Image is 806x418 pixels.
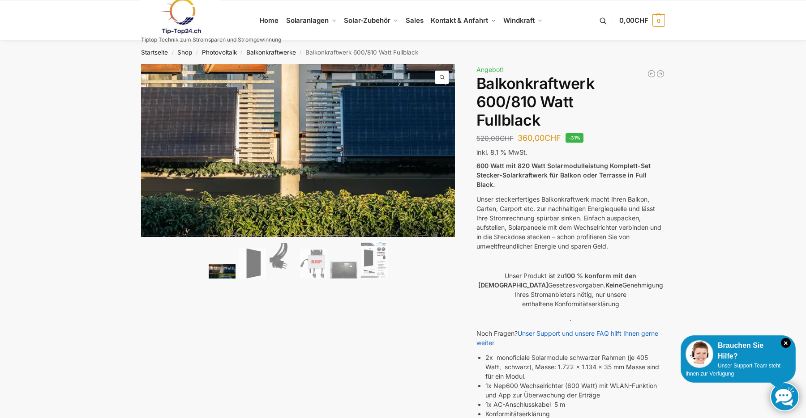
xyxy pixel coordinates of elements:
span: / [237,49,246,56]
span: / [296,49,305,56]
a: Shop [177,49,192,56]
span: Windkraft [503,16,535,25]
a: Balkonkraftwerk 445/600 Watt Bificial [647,69,656,78]
a: Solar-Zubehör [340,0,402,41]
a: Kontakt & Anfahrt [427,0,500,41]
h1: Balkonkraftwerk 600/810 Watt Fullblack [476,75,665,129]
span: Unser Support-Team steht Ihnen zur Verfügung [686,363,780,377]
span: Sales [406,16,424,25]
img: TommaTech Vorderseite [239,248,266,279]
bdi: 360,00 [518,133,561,143]
a: 0,00CHF 0 [619,7,665,34]
img: Anschlusskabel-3meter_schweizer-stecker [270,243,296,279]
span: Angebot! [476,66,504,73]
bdi: 520,00 [476,134,514,143]
strong: Keine [605,281,622,289]
li: 2x monoficiale Solarmodule schwarzer Rahmen (je 405 Watt, schwarz), Masse: 1.722 x 1.134 x 35 mm ... [485,353,665,381]
img: 2 Balkonkraftwerke [209,264,236,279]
p: . [476,314,665,323]
a: Balkonkraftwerke [246,49,296,56]
p: Unser Produkt ist zu Gesetzesvorgaben. Genehmigung Ihres Stromanbieters nötig, nur unsere enthalt... [476,271,665,308]
a: Sales [402,0,427,41]
span: inkl. 8,1 % MwSt. [476,148,527,156]
nav: Breadcrumb [125,41,681,64]
span: CHF [544,133,561,143]
strong: 600 Watt mit 820 Watt Solarmodulleistung Komplett-Set Stecker-Solarkraftwerk für Balkon oder Terr... [476,162,651,188]
a: Photovoltaik [202,49,237,56]
span: 0,00 [619,16,648,25]
span: Solaranlagen [286,16,329,25]
a: Balkonkraftwerk 405/600 Watt erweiterbar [656,69,665,78]
div: Brauchen Sie Hilfe? [686,340,791,362]
span: Solar-Zubehör [344,16,390,25]
span: CHF [635,16,648,25]
img: Balkonkraftwerk 600/810 Watt Fullblack – Bild 6 [361,241,388,279]
span: Kontakt & Anfahrt [431,16,488,25]
p: Tiptop Technik zum Stromsparen und Stromgewinnung [141,37,281,42]
a: Unser Support und unsere FAQ hilft Ihnen gerne weiter [476,329,658,346]
span: / [168,49,177,56]
a: Windkraft [500,0,547,41]
span: -31% [566,133,584,143]
img: Customer service [686,340,713,368]
span: 0 [652,14,665,27]
strong: 100 % konform mit den [DEMOGRAPHIC_DATA] [478,272,637,289]
span: CHF [500,134,514,143]
p: Unser steckerfertiges Balkonkraftwerk macht Ihren Balkon, Garten, Carport etc. zur nachhaltigen E... [476,194,665,251]
li: 1x AC-Anschlusskabel 5 m [485,400,665,409]
img: NEP 800 Drosselbar auf 600 Watt [300,249,327,279]
a: Solaranlagen [282,0,340,41]
i: Schließen [781,338,791,348]
a: Startseite [141,49,168,56]
p: Noch Fragen? [476,329,665,347]
img: Balkonkraftwerk 600/810 Watt Fullblack – Bild 5 [330,262,357,279]
li: 1x Nep600 Wechselrichter (600 Watt) mit WLAN-Funktion und App zur Überwachung der Erträge [485,381,665,400]
span: / [192,49,201,56]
